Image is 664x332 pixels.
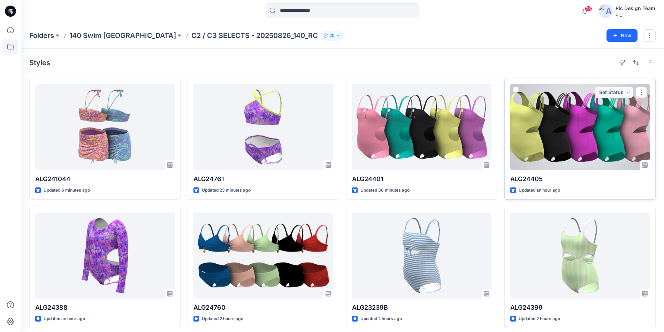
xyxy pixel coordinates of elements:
span: 23 [585,6,592,11]
a: Folders [29,31,54,40]
button: New [606,29,638,42]
a: ALG24401 [352,84,491,170]
p: Updated an hour ago [44,315,85,323]
p: Updated 2 hours ago [360,315,402,323]
p: C2 / C3 SELECTS - 20250826_140_RC [191,31,318,40]
a: ALG241044 [35,84,175,170]
p: ALG24401 [352,174,491,184]
a: ALG24760 [193,213,333,299]
a: ALG24388 [35,213,175,299]
p: Updated 2 hours ago [202,315,243,323]
p: Updated 23 minutes ago [202,187,251,194]
p: Updated 2 hours ago [519,315,560,323]
p: ALG24405 [510,174,650,184]
p: 20 [329,32,335,39]
p: Updated an hour ago [519,187,560,194]
a: ALG24399 [510,213,650,299]
p: ALG24761 [193,174,333,184]
p: ALG24760 [193,303,333,312]
img: avatar [599,4,613,18]
p: ALG241044 [35,174,175,184]
p: ALG24388 [35,303,175,312]
a: ALG24405 [510,84,650,170]
a: ALG24761 [193,84,333,170]
a: 140 Swim [GEOGRAPHIC_DATA] [69,31,176,40]
p: Updated 6 minutes ago [44,187,90,194]
button: 20 [321,31,343,40]
a: ALG23239B [352,213,491,299]
p: Updated 38 minutes ago [360,187,410,194]
p: ALG23239B [352,303,491,312]
div: Pic Design Team [616,4,655,13]
p: ALG24399 [510,303,650,312]
div: PIC [616,13,655,18]
h4: Styles [29,59,50,67]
